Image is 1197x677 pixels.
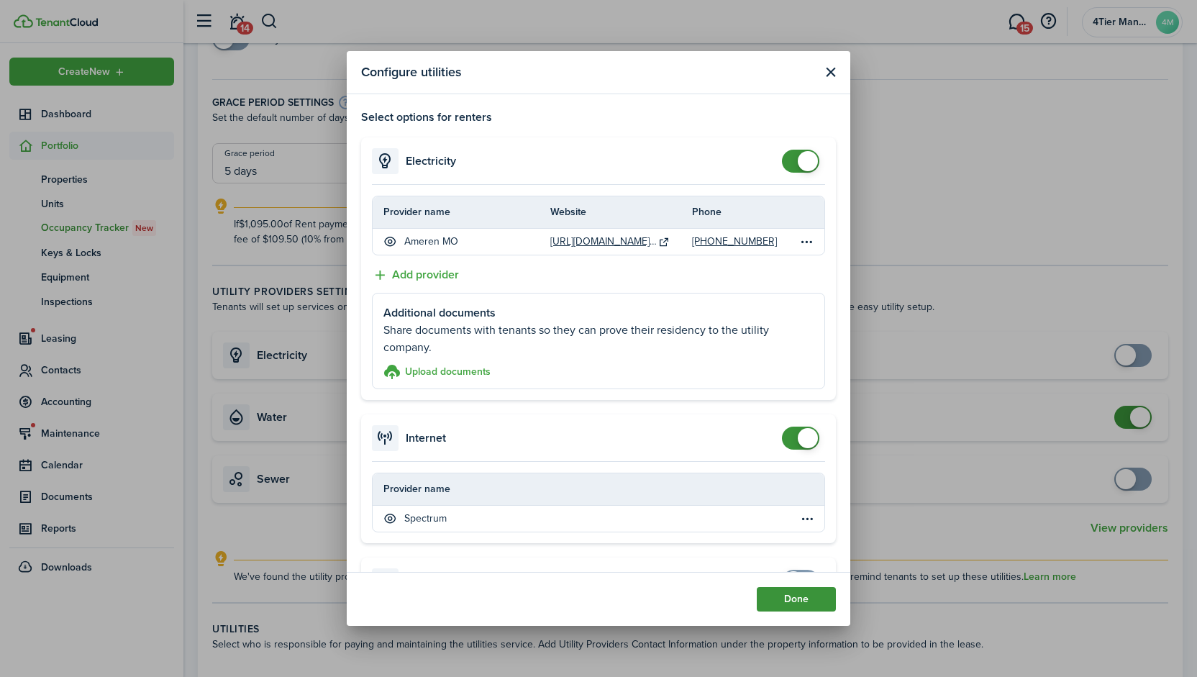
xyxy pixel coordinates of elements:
button: Open menu [798,510,816,527]
modal-title: Configure utilities [361,58,461,86]
p: Spectrum [404,511,447,526]
button: Done [757,587,836,612]
h4: Electricity [406,153,456,170]
h4: Internet [406,430,446,447]
button: Close modal [821,63,839,81]
button: Add provider [372,266,459,284]
p: Additional documents [383,304,814,322]
h3: Upload documents [405,364,491,379]
th: Phone [692,204,798,219]
p: Share documents with tenants so they can prove their residency to the utility company. [383,322,814,356]
th: Provider name [373,481,798,496]
a: [URL][DOMAIN_NAME][US_STATE] [550,234,657,249]
a: [PHONE_NUMBER] [692,234,777,249]
th: Website [550,204,692,219]
p: Select options for renters [361,109,836,126]
button: Open menu [798,233,816,250]
th: Provider name [373,204,550,219]
p: Ameren MO [404,234,458,249]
